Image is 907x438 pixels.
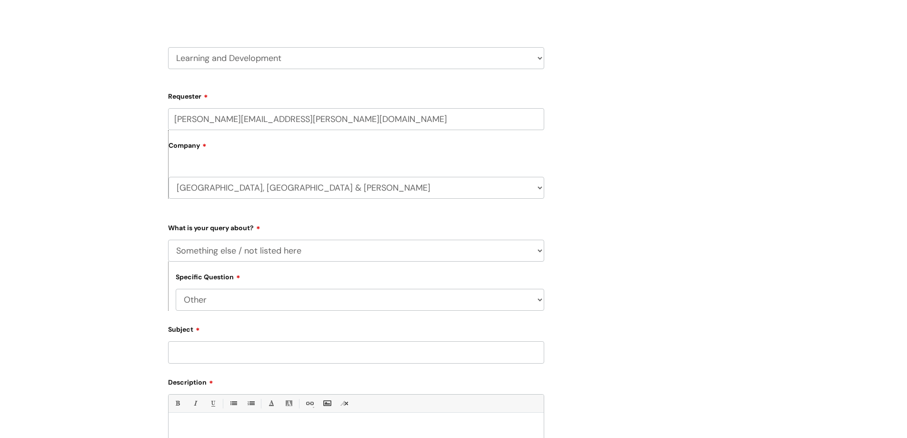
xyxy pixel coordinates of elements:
label: Subject [168,322,544,334]
a: 1. Ordered List (Ctrl-Shift-8) [245,397,257,409]
a: Remove formatting (Ctrl-\) [339,397,350,409]
label: Specific Question [176,272,240,281]
a: Link [303,397,315,409]
label: Description [168,375,544,387]
a: Italic (Ctrl-I) [189,397,201,409]
label: Requester [168,89,544,101]
a: Back Color [283,397,295,409]
a: Font Color [265,397,277,409]
label: What is your query about? [168,221,544,232]
input: Email [168,108,544,130]
a: Underline(Ctrl-U) [207,397,219,409]
label: Company [169,138,544,160]
a: Bold (Ctrl-B) [171,397,183,409]
a: • Unordered List (Ctrl-Shift-7) [227,397,239,409]
a: Insert Image... [321,397,333,409]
